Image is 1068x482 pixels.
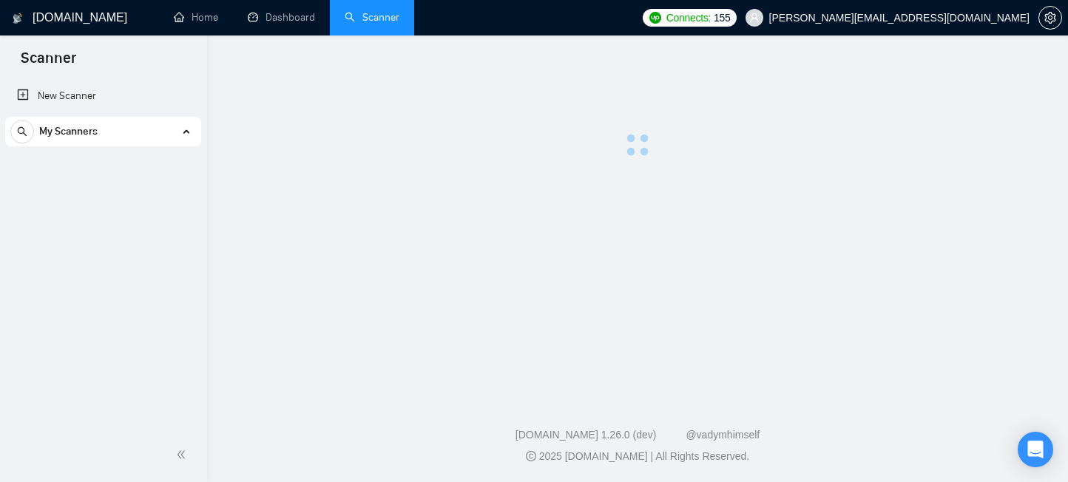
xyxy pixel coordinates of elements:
[248,11,315,24] a: dashboardDashboard
[749,13,760,23] span: user
[5,117,201,152] li: My Scanners
[10,120,34,143] button: search
[686,429,760,441] a: @vadymhimself
[516,429,657,441] a: [DOMAIN_NAME] 1.26.0 (dev)
[666,10,711,26] span: Connects:
[345,11,399,24] a: searchScanner
[1038,12,1062,24] a: setting
[714,10,730,26] span: 155
[17,81,189,111] a: New Scanner
[1039,12,1061,24] span: setting
[9,47,88,78] span: Scanner
[11,126,33,137] span: search
[1018,432,1053,467] div: Open Intercom Messenger
[39,117,98,146] span: My Scanners
[649,12,661,24] img: upwork-logo.png
[219,449,1056,464] div: 2025 [DOMAIN_NAME] | All Rights Reserved.
[5,81,201,111] li: New Scanner
[1038,6,1062,30] button: setting
[13,7,23,30] img: logo
[526,451,536,461] span: copyright
[174,11,218,24] a: homeHome
[176,447,191,462] span: double-left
